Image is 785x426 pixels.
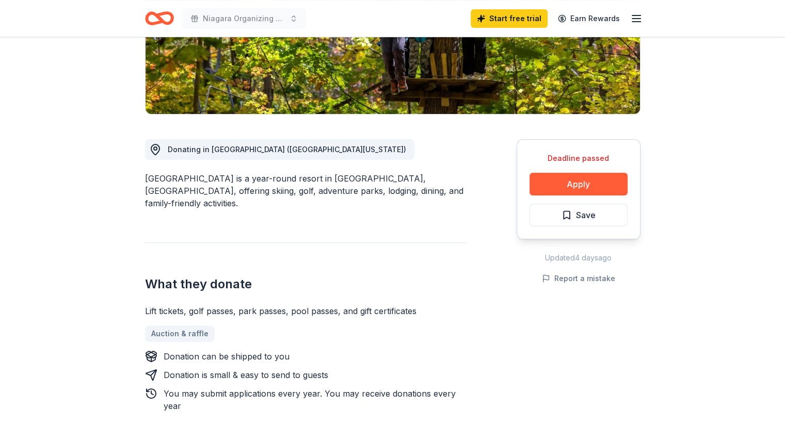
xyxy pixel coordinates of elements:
a: Start free trial [471,9,548,28]
a: Earn Rewards [552,9,626,28]
span: Niagara Organizing Alliance for Hope, Inc.'s Gala Awards & Auction a Night with the Stars [203,12,285,25]
div: Updated 4 days ago [517,252,640,264]
div: [GEOGRAPHIC_DATA] is a year-round resort in [GEOGRAPHIC_DATA], [GEOGRAPHIC_DATA], offering skiing... [145,172,467,209]
div: Donation is small & easy to send to guests [164,369,328,381]
div: Lift tickets, golf passes, park passes, pool passes, and gift certificates [145,305,467,317]
div: Donation can be shipped to you [164,350,290,363]
button: Report a mistake [542,272,615,285]
div: Deadline passed [530,152,628,165]
a: Home [145,6,174,30]
button: Niagara Organizing Alliance for Hope, Inc.'s Gala Awards & Auction a Night with the Stars [182,8,306,29]
button: Apply [530,173,628,195]
span: Save [576,208,596,222]
div: You may submit applications every year . You may receive donations every year [164,387,467,412]
a: Auction & raffle [145,325,215,342]
h2: What they donate [145,276,467,292]
button: Save [530,204,628,226]
span: Donating in [GEOGRAPHIC_DATA] ([GEOGRAPHIC_DATA][US_STATE]) [168,145,406,154]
